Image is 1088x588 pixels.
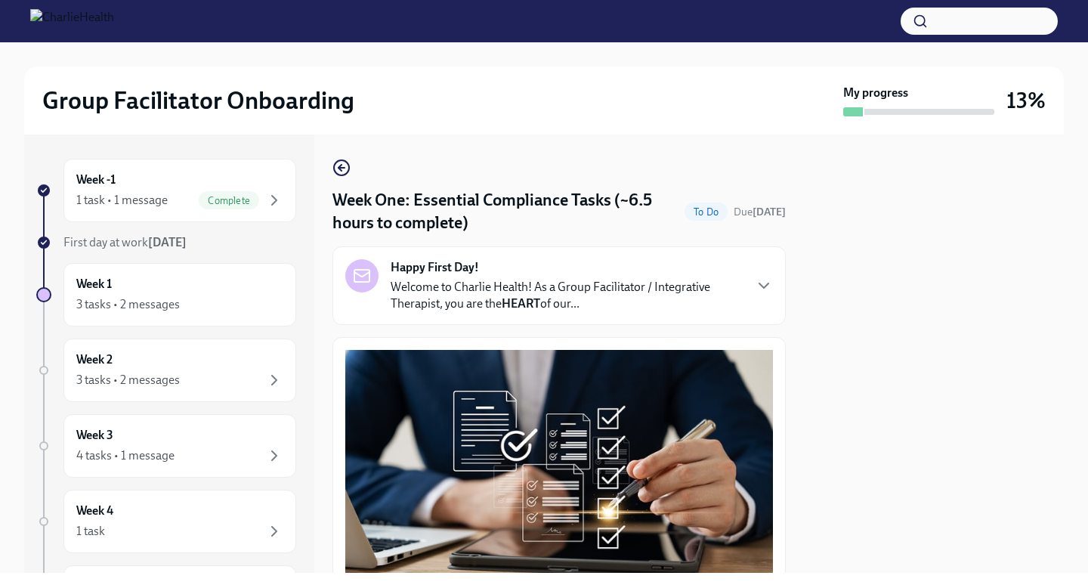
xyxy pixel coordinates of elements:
a: Week -11 task • 1 messageComplete [36,159,296,222]
h6: Week 4 [76,503,113,519]
a: First day at work[DATE] [36,234,296,251]
div: 1 task [76,523,105,540]
h6: Week -1 [76,172,116,188]
a: Week 13 tasks • 2 messages [36,263,296,326]
div: 4 tasks • 1 message [76,447,175,464]
h3: 13% [1006,87,1046,114]
span: First day at work [63,235,187,249]
button: Zoom image [345,350,773,573]
div: 3 tasks • 2 messages [76,296,180,313]
a: Week 41 task [36,490,296,553]
div: 3 tasks • 2 messages [76,372,180,388]
h2: Group Facilitator Onboarding [42,85,354,116]
strong: My progress [843,85,908,101]
h6: Week 1 [76,276,112,292]
p: Welcome to Charlie Health! As a Group Facilitator / Integrative Therapist, you are the of our... [391,279,743,312]
strong: [DATE] [148,235,187,249]
span: To Do [685,206,728,218]
h6: Week 2 [76,351,113,368]
span: Due [734,206,786,218]
h6: Week 3 [76,427,113,444]
strong: Happy First Day! [391,259,479,276]
h4: Week One: Essential Compliance Tasks (~6.5 hours to complete) [332,189,678,234]
div: 1 task • 1 message [76,192,168,209]
span: August 18th, 2025 10:00 [734,205,786,219]
strong: HEART [502,296,540,311]
span: Complete [199,195,259,206]
a: Week 34 tasks • 1 message [36,414,296,478]
img: CharlieHealth [30,9,114,33]
a: Week 23 tasks • 2 messages [36,339,296,402]
strong: [DATE] [753,206,786,218]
